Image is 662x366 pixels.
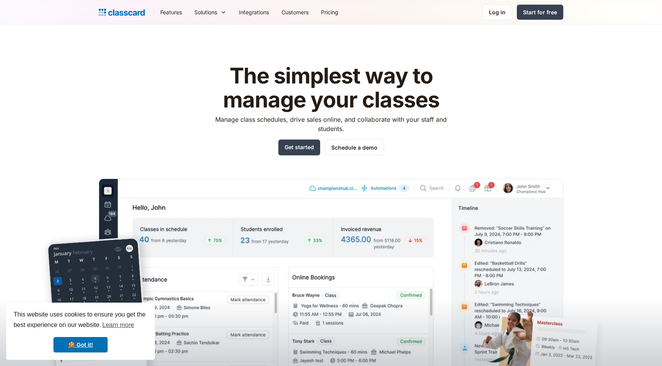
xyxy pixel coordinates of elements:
[99,7,145,18] a: home
[208,64,454,112] h1: The simplest way to manage your classes
[194,8,217,16] div: Solutions
[233,3,275,21] a: Integrations
[325,140,384,155] a: Schedule a demo
[101,319,135,331] a: learn more about cookies
[315,3,345,21] a: Pricing
[482,4,512,20] a: Log in
[188,3,233,21] div: Solutions
[489,8,506,16] div: Log in
[275,3,315,21] a: Customers
[278,140,320,155] a: Get started
[6,303,155,360] div: cookieconsent
[208,115,454,133] p: Manage class schedules, drive sales online, and collaborate with your staff and students.
[53,337,108,352] a: dismiss cookie message
[517,5,563,20] a: Start for free
[154,3,188,21] a: Features
[14,310,147,331] span: This website uses cookies to ensure you get the best experience on our website.
[523,8,557,16] div: Start for free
